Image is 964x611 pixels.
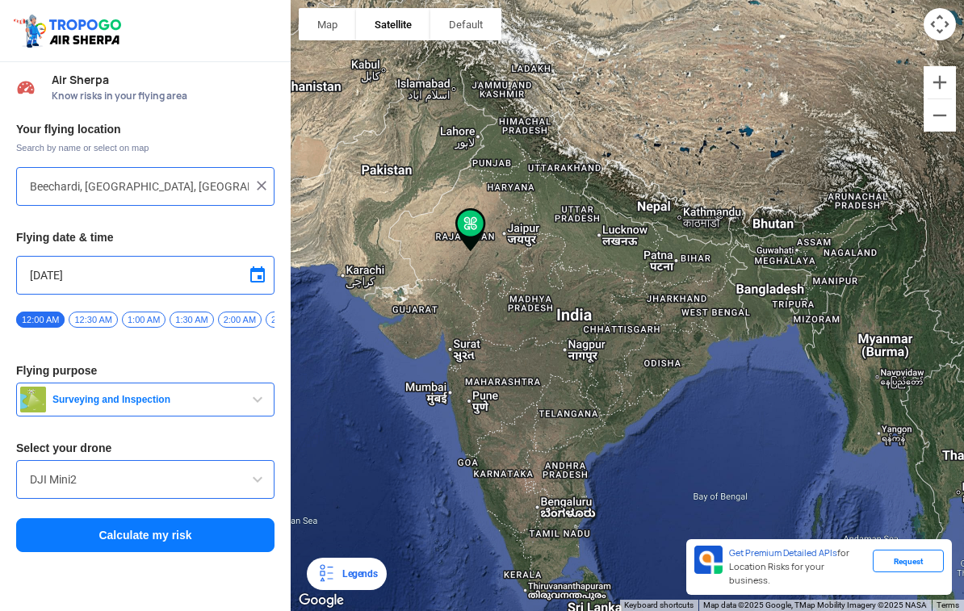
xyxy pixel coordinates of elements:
input: Search your flying location [30,177,249,196]
img: Google [295,590,348,611]
span: Search by name or select on map [16,141,275,154]
button: Show satellite imagery [356,8,430,40]
button: Zoom in [924,66,956,98]
span: Know risks in your flying area [52,90,275,103]
span: 12:30 AM [69,312,117,328]
button: Surveying and Inspection [16,383,275,416]
a: Terms [937,601,959,609]
span: 2:30 AM [266,312,309,328]
div: for Location Risks for your business. [723,546,873,588]
h3: Flying date & time [16,232,275,243]
span: 2:00 AM [218,312,262,328]
h3: Flying purpose [16,365,275,376]
img: Legends [316,564,336,584]
img: Premium APIs [694,546,723,574]
div: Request [873,550,944,572]
input: Search by name or Brand [30,470,261,489]
img: ic_tgdronemaps.svg [12,12,127,49]
span: Get Premium Detailed APIs [729,547,837,559]
button: Map camera controls [924,8,956,40]
button: Calculate my risk [16,518,275,552]
input: Select Date [30,266,261,285]
span: Air Sherpa [52,73,275,86]
img: survey.png [20,387,46,412]
span: 12:00 AM [16,312,65,328]
button: Keyboard shortcuts [624,600,694,611]
span: 1:00 AM [122,312,166,328]
a: Open this area in Google Maps (opens a new window) [295,590,348,611]
span: 1:30 AM [170,312,213,328]
img: ic_close.png [254,178,270,194]
div: Legends [336,564,377,584]
h3: Your flying location [16,123,275,135]
button: Zoom out [924,99,956,132]
h3: Select your drone [16,442,275,454]
img: Risk Scores [16,77,36,97]
span: Surveying and Inspection [46,393,248,406]
span: Map data ©2025 Google, TMap Mobility Imagery ©2025 NASA [703,601,927,609]
button: Show street map [299,8,356,40]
